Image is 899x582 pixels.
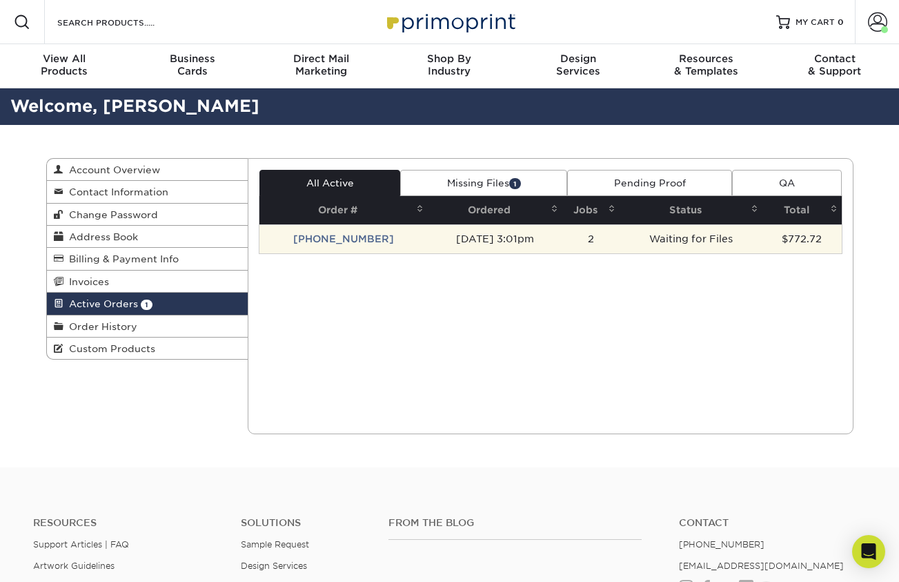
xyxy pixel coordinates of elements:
[141,300,152,310] span: 1
[620,224,762,253] td: Waiting for Files
[771,52,899,77] div: & Support
[771,44,899,88] a: Contact& Support
[428,196,562,224] th: Ordered
[63,164,160,175] span: Account Overview
[514,52,642,77] div: Services
[47,338,248,359] a: Custom Products
[259,196,428,224] th: Order #
[381,7,519,37] img: Primoprint
[838,17,844,27] span: 0
[63,343,155,354] span: Custom Products
[762,224,841,253] td: $772.72
[679,561,844,571] a: [EMAIL_ADDRESS][DOMAIN_NAME]
[47,181,248,203] a: Contact Information
[63,253,179,264] span: Billing & Payment Info
[257,44,385,88] a: Direct MailMarketing
[257,52,385,65] span: Direct Mail
[385,52,513,65] span: Shop By
[63,186,168,197] span: Contact Information
[428,224,562,253] td: [DATE] 3:01pm
[732,170,841,196] a: QA
[852,535,885,568] div: Open Intercom Messenger
[762,196,841,224] th: Total
[47,248,248,270] a: Billing & Payment Info
[259,224,428,253] td: [PHONE_NUMBER]
[567,170,732,196] a: Pending Proof
[128,44,257,88] a: BusinessCards
[47,204,248,226] a: Change Password
[63,298,138,309] span: Active Orders
[620,196,762,224] th: Status
[679,517,866,529] a: Contact
[562,224,620,253] td: 2
[63,231,138,242] span: Address Book
[33,517,220,529] h4: Resources
[63,276,109,287] span: Invoices
[56,14,190,30] input: SEARCH PRODUCTS.....
[385,44,513,88] a: Shop ByIndustry
[562,196,620,224] th: Jobs
[642,52,771,77] div: & Templates
[128,52,257,77] div: Cards
[63,209,158,220] span: Change Password
[63,321,137,332] span: Order History
[514,52,642,65] span: Design
[47,271,248,293] a: Invoices
[509,178,521,188] span: 1
[642,52,771,65] span: Resources
[241,517,368,529] h4: Solutions
[128,52,257,65] span: Business
[385,52,513,77] div: Industry
[796,17,835,28] span: MY CART
[771,52,899,65] span: Contact
[257,52,385,77] div: Marketing
[47,159,248,181] a: Account Overview
[47,316,248,338] a: Order History
[400,170,567,196] a: Missing Files1
[514,44,642,88] a: DesignServices
[388,517,642,529] h4: From the Blog
[47,293,248,315] a: Active Orders 1
[47,226,248,248] a: Address Book
[259,170,400,196] a: All Active
[679,539,764,550] a: [PHONE_NUMBER]
[642,44,771,88] a: Resources& Templates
